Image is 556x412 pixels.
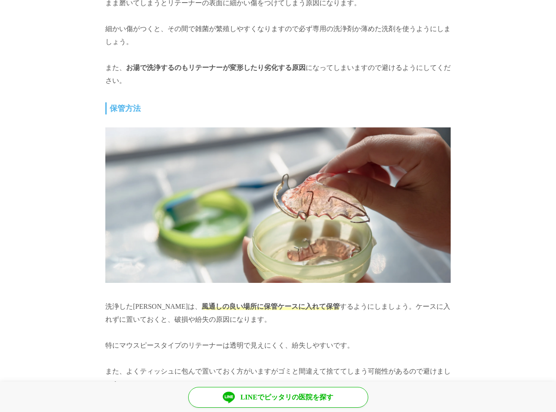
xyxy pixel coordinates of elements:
[105,339,451,352] p: 特にマウスピースタイプのリテーナーは透明で見えにくく、紛失しやすいです。
[105,102,451,114] h3: 保管方法
[126,64,306,71] strong: お湯で洗浄するのもリテーナーが変形したり劣化する原因
[202,303,340,310] span: 風通しの良い場所に保管ケースに入れて保管
[105,61,451,87] p: また、 になってしまいますので避けるようにしてください。
[105,300,451,326] p: 洗浄した[PERSON_NAME]は、 するようにしましょう。ケースに入れずに置いておくと、破損や紛失の原因になります。
[188,387,368,408] a: LINEでピッタリの医院を探す
[105,127,451,283] img: 素材_ケースに入ったリテーナー
[105,22,451,48] p: 細かい傷がつくと、その間で雑菌が繁殖しやすくなりますので必ず専用の洗浄剤か薄めた洗剤を使うようにしましょう。
[105,365,451,391] p: また、よくティッシュに包んで置いておく方がいますがゴミと間違えて捨ててしまう可能性があるので避けましょう。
